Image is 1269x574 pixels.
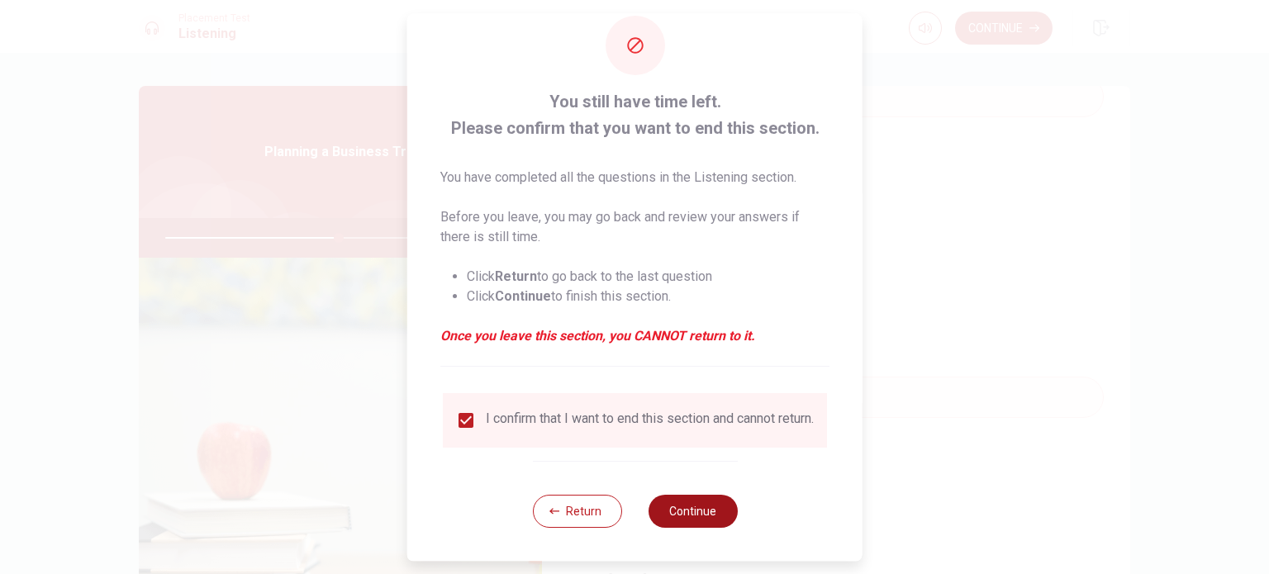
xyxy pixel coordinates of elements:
[467,267,829,287] li: Click to go back to the last question
[648,495,737,528] button: Continue
[495,268,537,284] strong: Return
[495,288,551,304] strong: Continue
[440,326,829,346] em: Once you leave this section, you CANNOT return to it.
[486,410,814,430] div: I confirm that I want to end this section and cannot return.
[532,495,621,528] button: Return
[440,168,829,187] p: You have completed all the questions in the Listening section.
[467,287,829,306] li: Click to finish this section.
[440,207,829,247] p: Before you leave, you may go back and review your answers if there is still time.
[440,88,829,141] span: You still have time left. Please confirm that you want to end this section.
